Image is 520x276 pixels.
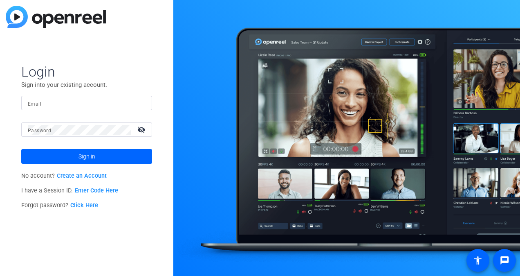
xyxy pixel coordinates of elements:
[132,124,152,136] mat-icon: visibility_off
[500,256,509,265] mat-icon: message
[21,172,107,179] span: No account?
[28,98,146,108] input: Enter Email Address
[78,146,95,167] span: Sign in
[21,80,152,89] p: Sign into your existing account.
[21,149,152,164] button: Sign in
[21,63,152,80] span: Login
[6,6,106,28] img: blue-gradient.svg
[75,187,118,194] a: Enter Code Here
[57,172,107,179] a: Create an Account
[28,128,51,133] mat-label: Password
[473,256,483,265] mat-icon: accessibility
[21,187,118,194] span: I have a Session ID.
[21,202,98,209] span: Forgot password?
[70,202,98,209] a: Click Here
[28,101,41,107] mat-label: Email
